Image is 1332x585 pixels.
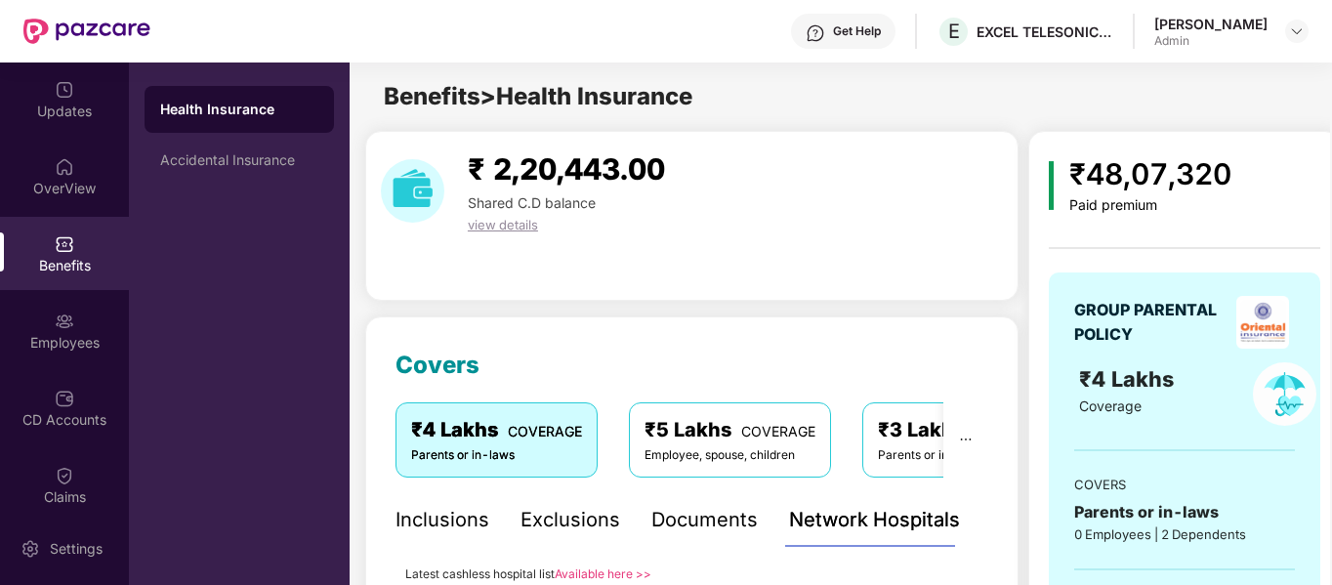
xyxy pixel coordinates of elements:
[645,415,815,445] div: ₹5 Lakhs
[1074,524,1295,544] div: 0 Employees | 2 Dependents
[468,217,538,232] span: view details
[948,20,960,43] span: E
[508,423,582,439] span: COVERAGE
[411,446,582,465] div: Parents or in-laws
[1079,366,1180,392] span: ₹4 Lakhs
[959,433,973,446] span: ellipsis
[977,22,1113,41] div: EXCEL TELESONIC INDIA PRIVATE LIMITED
[1253,362,1316,426] img: policyIcon
[55,157,74,177] img: svg+xml;base64,PHN2ZyBpZD0iSG9tZSIgeG1sbnM9Imh0dHA6Ly93d3cudzMub3JnLzIwMDAvc3ZnIiB3aWR0aD0iMjAiIG...
[1049,161,1054,210] img: icon
[651,505,758,535] div: Documents
[44,539,108,559] div: Settings
[943,402,988,477] button: ellipsis
[833,23,881,39] div: Get Help
[878,446,1049,465] div: Parents or in-laws
[555,566,651,581] a: Available here >>
[1074,500,1295,524] div: Parents or in-laws
[789,505,960,535] div: Network Hospitals
[55,389,74,408] img: svg+xml;base64,PHN2ZyBpZD0iQ0RfQWNjb3VudHMiIGRhdGEtbmFtZT0iQ0QgQWNjb3VudHMiIHhtbG5zPSJodHRwOi8vd3...
[55,312,74,331] img: svg+xml;base64,PHN2ZyBpZD0iRW1wbG95ZWVzIiB4bWxucz0iaHR0cDovL3d3dy53My5vcmcvMjAwMC9zdmciIHdpZHRoPS...
[395,505,489,535] div: Inclusions
[468,194,596,211] span: Shared C.D balance
[520,505,620,535] div: Exclusions
[1289,23,1305,39] img: svg+xml;base64,PHN2ZyBpZD0iRHJvcGRvd24tMzJ4MzIiIHhtbG5zPSJodHRwOi8vd3d3LnczLm9yZy8yMDAwL3N2ZyIgd2...
[1154,15,1268,33] div: [PERSON_NAME]
[1074,475,1295,494] div: COVERS
[878,415,1049,445] div: ₹3 Lakhs
[741,423,815,439] span: COVERAGE
[21,539,40,559] img: svg+xml;base64,PHN2ZyBpZD0iU2V0dGluZy0yMHgyMCIgeG1sbnM9Imh0dHA6Ly93d3cudzMub3JnLzIwMDAvc3ZnIiB3aW...
[55,80,74,100] img: svg+xml;base64,PHN2ZyBpZD0iVXBkYXRlZCIgeG1sbnM9Imh0dHA6Ly93d3cudzMub3JnLzIwMDAvc3ZnIiB3aWR0aD0iMj...
[160,152,318,168] div: Accidental Insurance
[23,19,150,44] img: New Pazcare Logo
[384,82,692,110] span: Benefits > Health Insurance
[806,23,825,43] img: svg+xml;base64,PHN2ZyBpZD0iSGVscC0zMngzMiIgeG1sbnM9Imh0dHA6Ly93d3cudzMub3JnLzIwMDAvc3ZnIiB3aWR0aD...
[1236,296,1289,349] img: insurerLogo
[1074,298,1229,347] div: GROUP PARENTAL POLICY
[468,151,665,187] span: ₹ 2,20,443.00
[1069,197,1231,214] div: Paid premium
[55,466,74,485] img: svg+xml;base64,PHN2ZyBpZD0iQ2xhaW0iIHhtbG5zPSJodHRwOi8vd3d3LnczLm9yZy8yMDAwL3N2ZyIgd2lkdGg9IjIwIi...
[411,415,582,445] div: ₹4 Lakhs
[55,234,74,254] img: svg+xml;base64,PHN2ZyBpZD0iQmVuZWZpdHMiIHhtbG5zPSJodHRwOi8vd3d3LnczLm9yZy8yMDAwL3N2ZyIgd2lkdGg9Ij...
[381,159,444,223] img: download
[1069,151,1231,197] div: ₹48,07,320
[1154,33,1268,49] div: Admin
[645,446,815,465] div: Employee, spouse, children
[160,100,318,119] div: Health Insurance
[1079,397,1142,414] span: Coverage
[395,351,479,379] span: Covers
[405,566,555,581] span: Latest cashless hospital list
